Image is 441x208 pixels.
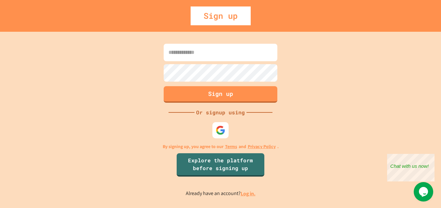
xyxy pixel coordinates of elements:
a: Terms [225,143,237,150]
p: Already have an account? [186,190,256,198]
a: Explore the platform before signing up [177,153,264,177]
iframe: chat widget [414,182,435,202]
div: Sign up [191,6,251,25]
p: By signing up, you agree to our and . [163,143,279,150]
a: Log in. [241,190,256,197]
div: Or signup using [195,109,246,116]
a: Privacy Policy [248,143,276,150]
img: google-icon.svg [216,125,225,135]
button: Sign up [164,86,277,103]
iframe: chat widget [387,154,435,181]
